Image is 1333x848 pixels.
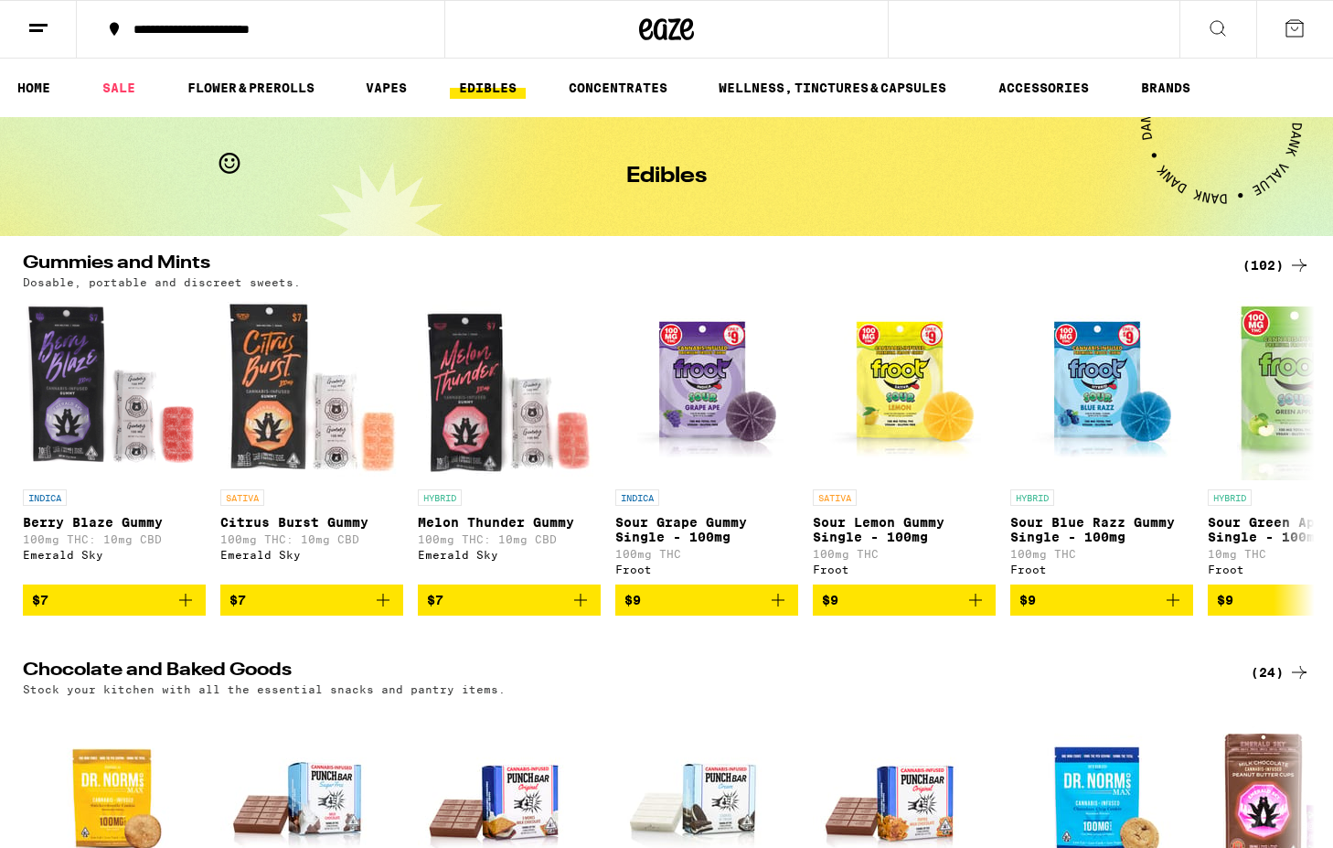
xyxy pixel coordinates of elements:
p: Stock your kitchen with all the essential snacks and pantry items. [23,683,506,695]
span: $7 [427,593,443,607]
a: HOME [8,77,59,99]
div: Froot [1010,564,1193,575]
div: Emerald Sky [23,549,206,561]
a: ACCESSORIES [989,77,1098,99]
button: Add to bag [813,585,996,616]
button: Add to bag [23,585,206,616]
p: INDICA [23,489,67,506]
a: BRANDS [1132,77,1200,99]
a: CONCENTRATES [560,77,677,99]
a: Open page for Berry Blaze Gummy from Emerald Sky [23,297,206,585]
p: 100mg THC: 10mg CBD [23,533,206,545]
div: Emerald Sky [220,549,403,561]
a: Open page for Citrus Burst Gummy from Emerald Sky [220,297,403,585]
p: 100mg THC [615,548,798,560]
a: WELLNESS, TINCTURES & CAPSULES [709,77,955,99]
p: HYBRID [1208,489,1252,506]
p: 100mg THC [1010,548,1193,560]
a: (102) [1242,254,1310,276]
p: Melon Thunder Gummy [418,515,601,530]
span: $7 [229,593,246,607]
p: Dosable, portable and discreet sweets. [23,276,301,288]
p: SATIVA [813,489,857,506]
img: Emerald Sky - Melon Thunder Gummy [418,297,601,480]
a: Open page for Sour Blue Razz Gummy Single - 100mg from Froot [1010,297,1193,585]
p: 100mg THC: 10mg CBD [220,533,403,545]
p: HYBRID [1010,489,1054,506]
p: INDICA [615,489,659,506]
h2: Chocolate and Baked Goods [23,661,1221,683]
button: Add to bag [615,585,798,616]
a: SALE [93,77,144,99]
span: $7 [32,593,48,607]
a: VAPES [357,77,416,99]
p: Berry Blaze Gummy [23,515,206,530]
h2: Gummies and Mints [23,254,1221,276]
img: Froot - Sour Blue Razz Gummy Single - 100mg [1010,297,1193,480]
div: Froot [615,564,798,575]
img: Froot - Sour Grape Gummy Single - 100mg [615,297,798,480]
span: $9 [822,593,838,607]
button: Add to bag [1010,585,1193,616]
h1: Edibles [626,166,707,188]
button: Add to bag [220,585,403,616]
span: $9 [1217,593,1233,607]
p: 100mg THC [813,548,996,560]
a: Open page for Sour Grape Gummy Single - 100mg from Froot [615,297,798,585]
p: Sour Blue Razz Gummy Single - 100mg [1010,515,1193,544]
a: (24) [1251,661,1310,683]
span: $9 [1019,593,1036,607]
div: Emerald Sky [418,549,601,561]
a: FLOWER & PREROLLS [178,77,324,99]
img: Emerald Sky - Berry Blaze Gummy [23,297,206,480]
img: Froot - Sour Lemon Gummy Single - 100mg [813,297,996,480]
span: $9 [624,593,641,607]
p: SATIVA [220,489,264,506]
img: Emerald Sky - Citrus Burst Gummy [220,297,403,480]
button: Add to bag [418,585,601,616]
p: Sour Lemon Gummy Single - 100mg [813,515,996,544]
div: Froot [813,564,996,575]
a: Open page for Sour Lemon Gummy Single - 100mg from Froot [813,297,996,585]
p: 100mg THC: 10mg CBD [418,533,601,545]
a: Open page for Melon Thunder Gummy from Emerald Sky [418,297,601,585]
a: EDIBLES [450,77,526,99]
p: Sour Grape Gummy Single - 100mg [615,515,798,544]
p: Citrus Burst Gummy [220,515,403,530]
p: HYBRID [418,489,462,506]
